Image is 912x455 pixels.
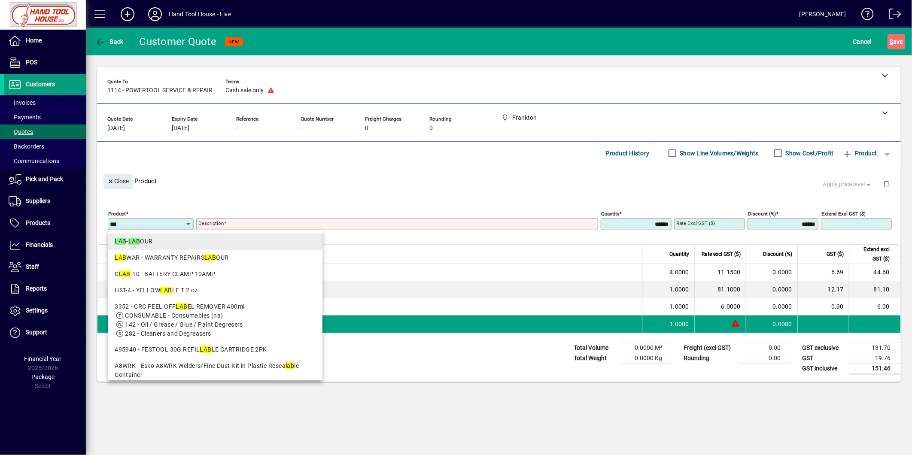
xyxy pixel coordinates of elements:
[4,139,86,154] a: Backorders
[26,81,55,88] span: Customers
[286,362,294,369] em: lab
[115,237,316,246] div: - OUR
[108,299,322,342] mat-option: 3352 - CRC PEEL OFF LABEL REMOVER 400ml
[26,307,48,314] span: Settings
[141,6,169,22] button: Profile
[101,177,135,185] app-page-header-button: Close
[26,37,42,44] span: Home
[4,322,86,343] a: Support
[125,330,211,337] span: 282 - Cleaners and Degreasers
[115,345,316,354] div: 495940 - FESTOOL 30G REFIL LE CARTRIDGE 2PK
[827,249,844,259] span: GST ($)
[26,59,37,66] span: POS
[107,87,213,94] span: 1114 - POWERTOOL SERVICE & REPAIR
[876,180,897,188] app-page-header-button: Delete
[746,315,797,333] td: 0.0000
[602,146,653,161] button: Product History
[9,143,44,150] span: Backorders
[4,212,86,234] a: Products
[746,298,797,315] td: 0.0000
[797,298,849,315] td: 0.90
[4,154,86,168] a: Communications
[569,343,621,353] td: Total Volume
[4,169,86,190] a: Pick and Pack
[365,125,368,132] span: 0
[31,373,55,380] span: Package
[198,220,224,226] mat-label: Description
[669,249,689,259] span: Quantity
[95,38,124,45] span: Back
[702,249,741,259] span: Rate excl GST ($)
[160,287,172,294] em: LAB
[301,125,302,132] span: -
[890,35,903,49] span: ave
[621,343,672,353] td: 0.0000 M³
[26,197,50,204] span: Suppliers
[429,125,433,132] span: 0
[679,343,739,353] td: Freight (excl GST)
[4,234,86,256] a: Financials
[569,353,621,363] td: Total Weight
[700,285,741,294] div: 81.1000
[606,146,650,160] span: Product History
[200,346,211,353] em: LAB
[108,234,322,250] mat-option: LAB - LABOUR
[115,361,316,379] div: A8WRK - Esko A8WRK Welders/Fine Dust Kit in Plastic Resea le Container
[114,6,141,22] button: Add
[798,363,849,374] td: GST inclusive
[797,264,849,281] td: 6.69
[821,210,866,216] mat-label: Extend excl GST ($)
[849,343,901,353] td: 131.70
[823,180,873,189] span: Apply price level
[107,174,129,188] span: Close
[198,230,591,239] mat-error: Required
[849,281,900,298] td: 81.10
[236,125,238,132] span: -
[700,302,741,311] div: 6.0000
[849,353,901,363] td: 19.76
[4,256,86,278] a: Staff
[26,285,47,292] span: Reports
[4,30,86,52] a: Home
[890,38,893,45] span: S
[748,210,776,216] mat-label: Discount (%)
[228,39,239,45] span: NEW
[855,2,874,30] a: Knowledge Base
[115,238,126,245] em: LAB
[108,358,322,401] mat-option: A8WRK - Esko A8WRK Welders/Fine Dust Kit in Plastic Resealable Container
[125,321,243,328] span: 142 - Oil / Grease / Glue / Paint Degresers
[225,87,264,94] span: Cash sale only
[797,281,849,298] td: 12.17
[798,353,849,363] td: GST
[670,302,690,311] span: 1.0000
[849,363,901,374] td: 151.46
[125,312,223,319] span: CONSUMABLE - Consumables (na)
[4,124,86,139] a: Quotes
[24,355,62,362] span: Financial Year
[108,282,322,299] mat-option: HST-4 - YELLOW LABLE T 2 oz
[621,353,672,363] td: 0.0000 Kg
[700,268,741,276] div: 11.1500
[670,320,690,328] span: 1.0000
[851,34,874,49] button: Cancel
[115,286,316,295] div: HST-4 - YELLOW LE T 2 oz
[108,210,126,216] mat-label: Product
[888,34,905,49] button: Save
[26,329,47,336] span: Support
[4,300,86,322] a: Settings
[4,191,86,212] a: Suppliers
[204,254,216,261] em: LAB
[784,149,834,158] label: Show Cost/Profit
[103,174,133,189] button: Close
[86,34,133,49] app-page-header-button: Back
[108,250,322,266] mat-option: LABWAR - WARRANTY REPAIRS LABOUR
[820,176,876,192] button: Apply price level
[172,125,189,132] span: [DATE]
[119,270,131,277] em: LAB
[115,302,316,311] div: 3352 - CRC PEEL OFF EL REMOVER 400ml
[676,220,715,226] mat-label: Rate excl GST ($)
[115,253,316,262] div: WAR - WARRANTY REPAIRS OUR
[746,281,797,298] td: 0.0000
[26,241,53,248] span: Financials
[670,285,690,294] span: 1.0000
